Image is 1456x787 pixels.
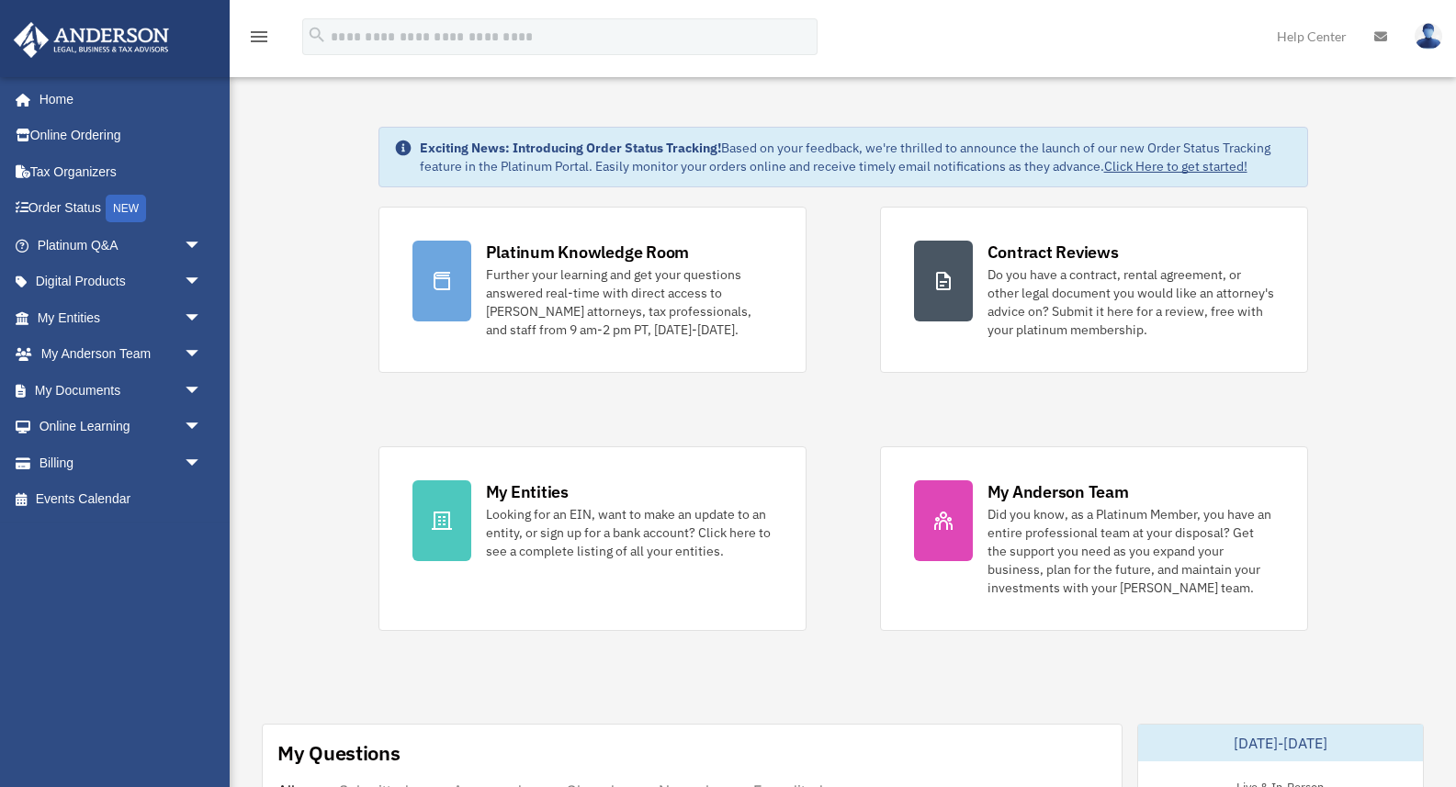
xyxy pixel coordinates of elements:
[13,299,230,336] a: My Entitiesarrow_drop_down
[106,195,146,222] div: NEW
[184,299,220,337] span: arrow_drop_down
[277,739,401,767] div: My Questions
[184,372,220,410] span: arrow_drop_down
[184,409,220,446] span: arrow_drop_down
[378,446,807,631] a: My Entities Looking for an EIN, want to make an update to an entity, or sign up for a bank accoun...
[13,227,230,264] a: Platinum Q&Aarrow_drop_down
[1415,23,1442,50] img: User Pic
[1104,158,1247,174] a: Click Here to get started!
[8,22,175,58] img: Anderson Advisors Platinum Portal
[378,207,807,373] a: Platinum Knowledge Room Further your learning and get your questions answered real-time with dire...
[307,25,327,45] i: search
[13,81,220,118] a: Home
[420,139,1292,175] div: Based on your feedback, we're thrilled to announce the launch of our new Order Status Tracking fe...
[248,32,270,48] a: menu
[13,264,230,300] a: Digital Productsarrow_drop_down
[486,241,690,264] div: Platinum Knowledge Room
[988,505,1274,597] div: Did you know, as a Platinum Member, you have an entire professional team at your disposal? Get th...
[184,227,220,264] span: arrow_drop_down
[248,26,270,48] i: menu
[486,480,569,503] div: My Entities
[486,265,773,339] div: Further your learning and get your questions answered real-time with direct access to [PERSON_NAM...
[13,153,230,190] a: Tax Organizers
[880,207,1308,373] a: Contract Reviews Do you have a contract, rental agreement, or other legal document you would like...
[13,409,230,445] a: Online Learningarrow_drop_down
[988,241,1119,264] div: Contract Reviews
[13,481,230,518] a: Events Calendar
[13,372,230,409] a: My Documentsarrow_drop_down
[1138,725,1423,761] div: [DATE]-[DATE]
[13,118,230,154] a: Online Ordering
[988,480,1129,503] div: My Anderson Team
[13,444,230,481] a: Billingarrow_drop_down
[13,336,230,373] a: My Anderson Teamarrow_drop_down
[184,336,220,374] span: arrow_drop_down
[420,140,721,156] strong: Exciting News: Introducing Order Status Tracking!
[184,444,220,482] span: arrow_drop_down
[880,446,1308,631] a: My Anderson Team Did you know, as a Platinum Member, you have an entire professional team at your...
[184,264,220,301] span: arrow_drop_down
[13,190,230,228] a: Order StatusNEW
[486,505,773,560] div: Looking for an EIN, want to make an update to an entity, or sign up for a bank account? Click her...
[988,265,1274,339] div: Do you have a contract, rental agreement, or other legal document you would like an attorney's ad...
